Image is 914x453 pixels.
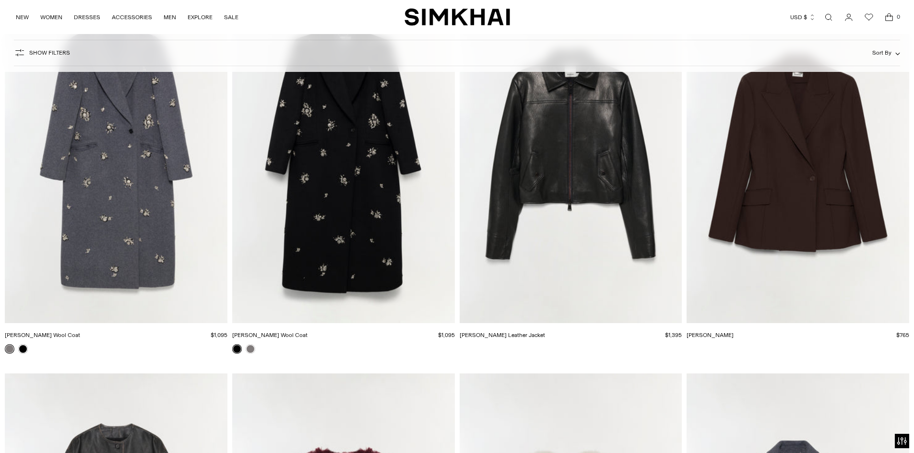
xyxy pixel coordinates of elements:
[687,332,734,338] a: [PERSON_NAME]
[460,332,545,338] a: [PERSON_NAME] Leather Jacket
[232,332,308,338] a: [PERSON_NAME] Wool Coat
[819,8,838,27] a: Open search modal
[790,7,816,28] button: USD $
[16,7,29,28] a: NEW
[40,7,62,28] a: WOMEN
[879,8,899,27] a: Open cart modal
[164,7,176,28] a: MEN
[859,8,878,27] a: Wishlist
[29,49,70,56] span: Show Filters
[5,332,80,338] a: [PERSON_NAME] Wool Coat
[211,332,227,338] span: $1,095
[74,7,100,28] a: DRESSES
[872,47,900,58] button: Sort By
[224,7,238,28] a: SALE
[665,332,682,338] span: $1,395
[112,7,152,28] a: ACCESSORIES
[14,45,70,60] button: Show Filters
[839,8,858,27] a: Go to the account page
[894,12,902,21] span: 0
[404,8,510,26] a: SIMKHAI
[896,332,909,338] span: $765
[872,49,891,56] span: Sort By
[188,7,213,28] a: EXPLORE
[438,332,455,338] span: $1,095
